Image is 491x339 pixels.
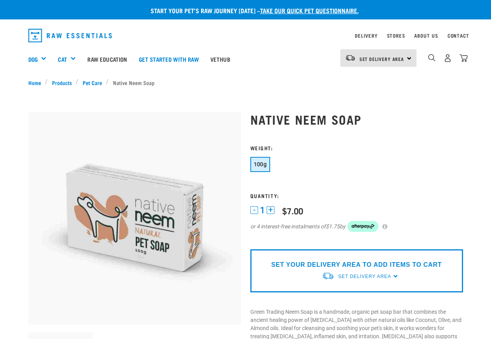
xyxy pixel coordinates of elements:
a: Cat [58,55,67,64]
span: Set Delivery Area [359,57,404,60]
div: or 4 interest-free instalments of by [250,221,463,232]
a: Products [48,78,76,87]
div: $7.00 [282,206,303,216]
h1: Native Neem Soap [250,112,463,126]
span: 100g [254,161,267,167]
img: Afterpay [347,221,378,232]
a: Delivery [355,34,377,37]
h3: Quantity: [250,193,463,198]
img: van-moving.png [322,272,334,280]
img: Organic neem pet soap bar 100g green trading [28,112,241,325]
a: Contact [448,34,469,37]
a: About Us [414,34,438,37]
img: Raw Essentials Logo [28,29,112,42]
span: 1 [260,206,265,214]
span: Set Delivery Area [338,274,391,279]
button: - [250,206,258,214]
button: 100g [250,157,271,172]
h3: Weight: [250,145,463,151]
img: home-icon@2x.png [460,54,468,62]
a: take our quick pet questionnaire. [260,9,359,12]
nav: breadcrumbs [28,78,463,87]
img: user.png [444,54,452,62]
a: Stores [387,34,405,37]
a: Dog [28,55,38,64]
a: Vethub [205,43,236,75]
a: Raw Education [82,43,133,75]
a: Home [28,78,45,87]
p: SET YOUR DELIVERY AREA TO ADD ITEMS TO CART [271,260,442,269]
nav: dropdown navigation [22,26,469,45]
span: $1.75 [326,223,340,231]
img: home-icon-1@2x.png [428,54,435,61]
a: Pet Care [78,78,106,87]
img: van-moving.png [345,54,356,61]
a: Get started with Raw [133,43,205,75]
button: + [267,206,274,214]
